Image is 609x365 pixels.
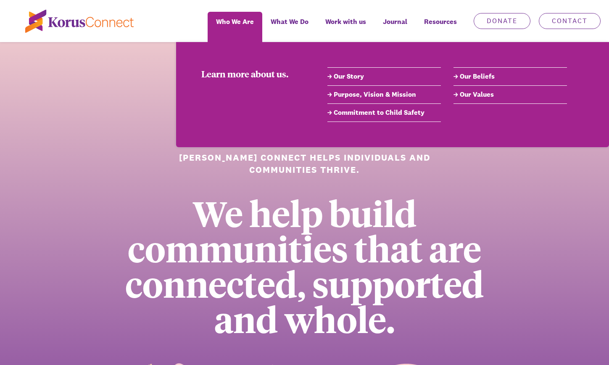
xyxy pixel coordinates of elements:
[317,12,374,42] a: Work with us
[327,108,441,118] a: Commitment to Child Safety
[201,67,302,80] div: Learn more about us.
[208,12,262,42] a: Who We Are
[25,10,134,33] img: korus-connect%2Fc5177985-88d5-491d-9cd7-4a1febad1357_logo.svg
[383,16,407,28] span: Journal
[169,151,440,176] h1: [PERSON_NAME] Connect helps individuals and communities thrive.
[453,90,567,100] a: Our Values
[539,13,601,29] a: Contact
[98,195,511,336] div: We help build communities that are connected, supported and whole.
[474,13,530,29] a: Donate
[416,12,465,42] div: Resources
[325,16,366,28] span: Work with us
[262,12,317,42] a: What We Do
[216,16,254,28] span: Who We Are
[374,12,416,42] a: Journal
[453,71,567,82] a: Our Beliefs
[327,90,441,100] a: Purpose, Vision & Mission
[271,16,308,28] span: What We Do
[327,71,441,82] a: Our Story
